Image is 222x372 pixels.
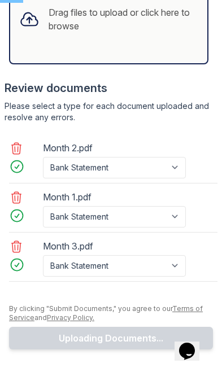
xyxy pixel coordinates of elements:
[43,237,188,255] div: Month 3.pdf
[9,304,213,322] div: By clicking "Submit Documents," you agree to our and
[5,80,213,96] div: Review documents
[5,100,213,123] div: Please select a type for each document uploaded and resolve any errors.
[43,139,188,157] div: Month 2.pdf
[47,313,94,322] a: Privacy Policy.
[9,327,213,349] button: Uploading Documents...
[175,327,211,361] iframe: chat widget
[49,6,198,33] div: Drag files to upload or click here to browse
[43,188,188,206] div: Month 1.pdf
[9,304,203,322] a: Terms of Service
